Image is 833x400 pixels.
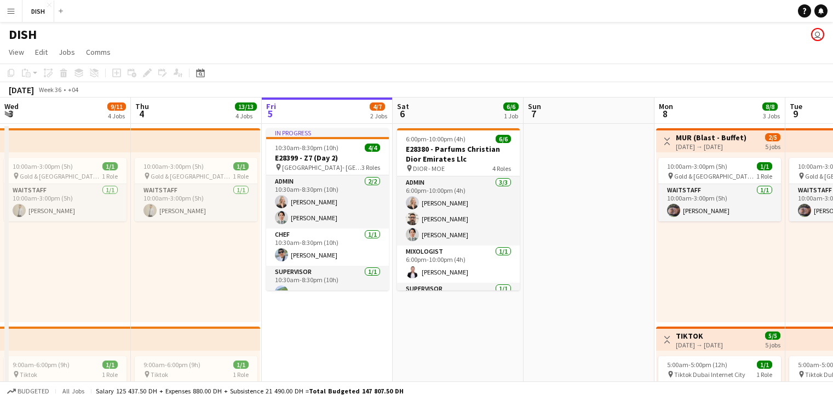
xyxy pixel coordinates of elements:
span: 4/4 [365,144,380,152]
span: 10:30am-8:30pm (10h) [275,144,338,152]
span: 13/13 [235,102,257,111]
span: Thu [135,101,149,111]
span: 9/11 [107,102,126,111]
span: 5:00am-5:00pm (12h) [667,361,727,369]
span: 8/8 [762,102,778,111]
span: Gold & [GEOGRAPHIC_DATA], [PERSON_NAME] Rd - Al Quoz - Al Quoz Industrial Area 3 - [GEOGRAPHIC_DA... [151,172,233,180]
div: [DATE] [9,84,34,95]
span: Jobs [59,47,75,57]
span: 1/1 [233,361,249,369]
span: 10:00am-3:00pm (5h) [13,162,73,170]
div: 4 Jobs [235,112,256,120]
span: 7 [526,107,541,120]
span: Total Budgeted 147 807.50 DH [309,387,404,395]
span: Edit [35,47,48,57]
div: 3 Jobs [763,112,780,120]
span: 3 [3,107,19,120]
app-job-card: 10:00am-3:00pm (5h)1/1 Gold & [GEOGRAPHIC_DATA], [PERSON_NAME] Rd - Al Quoz - Al Quoz Industrial ... [4,158,127,221]
span: 6/6 [503,102,519,111]
span: Tiktok [151,370,168,379]
button: Budgeted [5,385,51,397]
div: In progress [266,128,389,137]
span: Gold & [GEOGRAPHIC_DATA], [PERSON_NAME] Rd - Al Quoz - Al Quoz Industrial Area 3 - [GEOGRAPHIC_DA... [20,172,102,180]
span: 4 Roles [492,164,511,173]
app-job-card: 6:00pm-10:00pm (4h)6/6E28380 - Parfums Christian Dior Emirates Llc DIOR - MOE4 RolesAdmin3/36:00p... [397,128,520,290]
span: 6/6 [496,135,511,143]
span: 4 [134,107,149,120]
span: 6:00pm-10:00pm (4h) [406,135,466,143]
span: 1/1 [102,361,118,369]
h3: E28380 - Parfums Christian Dior Emirates Llc [397,144,520,164]
app-card-role: Supervisor1/110:30am-8:30pm (10h)[PERSON_NAME] [266,266,389,303]
app-card-role: Waitstaff1/110:00am-3:00pm (5h)[PERSON_NAME] [658,184,781,221]
app-card-role: Waitstaff1/110:00am-3:00pm (5h)[PERSON_NAME] [135,184,257,221]
span: Gold & [GEOGRAPHIC_DATA], [PERSON_NAME] Rd - Al Quoz - Al Quoz Industrial Area 3 - [GEOGRAPHIC_DA... [674,172,756,180]
span: Fri [266,101,276,111]
span: 1/1 [757,162,772,170]
span: All jobs [60,387,87,395]
a: Edit [31,45,52,59]
span: 3 Roles [361,163,380,172]
span: 5/5 [765,332,780,340]
span: 9:00am-6:00pm (9h) [13,361,70,369]
app-job-card: 10:00am-3:00pm (5h)1/1 Gold & [GEOGRAPHIC_DATA], [PERSON_NAME] Rd - Al Quoz - Al Quoz Industrial ... [135,158,257,221]
span: Mon [659,101,673,111]
app-card-role: Admin2/210:30am-8:30pm (10h)[PERSON_NAME][PERSON_NAME] [266,175,389,228]
app-card-role: Supervisor1/1 [397,283,520,320]
span: 1/1 [233,162,249,170]
app-card-role: Waitstaff1/110:00am-3:00pm (5h)[PERSON_NAME] [4,184,127,221]
a: Comms [82,45,115,59]
a: View [4,45,28,59]
span: 1 Role [756,172,772,180]
span: 9:00am-6:00pm (9h) [143,361,200,369]
div: +04 [68,85,78,94]
div: Salary 125 437.50 DH + Expenses 880.00 DH + Subsistence 21 490.00 DH = [96,387,404,395]
span: View [9,47,24,57]
div: 1 Job [504,112,518,120]
app-user-avatar: Tracy Secreto [811,28,824,41]
span: 10:00am-3:00pm (5h) [667,162,727,170]
app-card-role: Admin3/36:00pm-10:00pm (4h)[PERSON_NAME][PERSON_NAME][PERSON_NAME] [397,176,520,245]
span: 1 Role [102,370,118,379]
span: Tiktok [20,370,37,379]
app-card-role: Chef1/110:30am-8:30pm (10h)[PERSON_NAME] [266,228,389,266]
span: 5 [265,107,276,120]
div: 5 jobs [765,141,780,151]
a: Jobs [54,45,79,59]
button: DISH [22,1,54,22]
app-job-card: In progress10:30am-8:30pm (10h)4/4E28399 - Z7 (Day 2) [GEOGRAPHIC_DATA]- [GEOGRAPHIC_DATA]3 Roles... [266,128,389,290]
app-job-card: 10:00am-3:00pm (5h)1/1 Gold & [GEOGRAPHIC_DATA], [PERSON_NAME] Rd - Al Quoz - Al Quoz Industrial ... [658,158,781,221]
span: 1 Role [102,172,118,180]
span: 4/7 [370,102,385,111]
h3: TIKTOK [676,331,723,341]
span: Sun [528,101,541,111]
div: 5 jobs [765,340,780,349]
div: [DATE] → [DATE] [676,341,723,349]
div: [DATE] → [DATE] [676,142,746,151]
div: 4 Jobs [108,112,125,120]
h3: MUR (Blast - Buffet) [676,133,746,142]
span: 1/1 [757,361,772,369]
div: 2 Jobs [370,112,387,120]
span: Sat [397,101,409,111]
span: 6 [395,107,409,120]
span: 10:00am-3:00pm (5h) [143,162,204,170]
span: Budgeted [18,387,49,395]
span: Tiktok Dubai Internet City [674,370,745,379]
h1: DISH [9,26,37,43]
span: 1 Role [233,172,249,180]
span: 2/5 [765,133,780,141]
span: Comms [86,47,111,57]
span: [GEOGRAPHIC_DATA]- [GEOGRAPHIC_DATA] [282,163,361,172]
span: 1/1 [102,162,118,170]
h3: E28399 - Z7 (Day 2) [266,153,389,163]
span: 8 [657,107,673,120]
span: 9 [788,107,802,120]
span: DIOR - MOE [413,164,445,173]
span: 1 Role [233,370,249,379]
